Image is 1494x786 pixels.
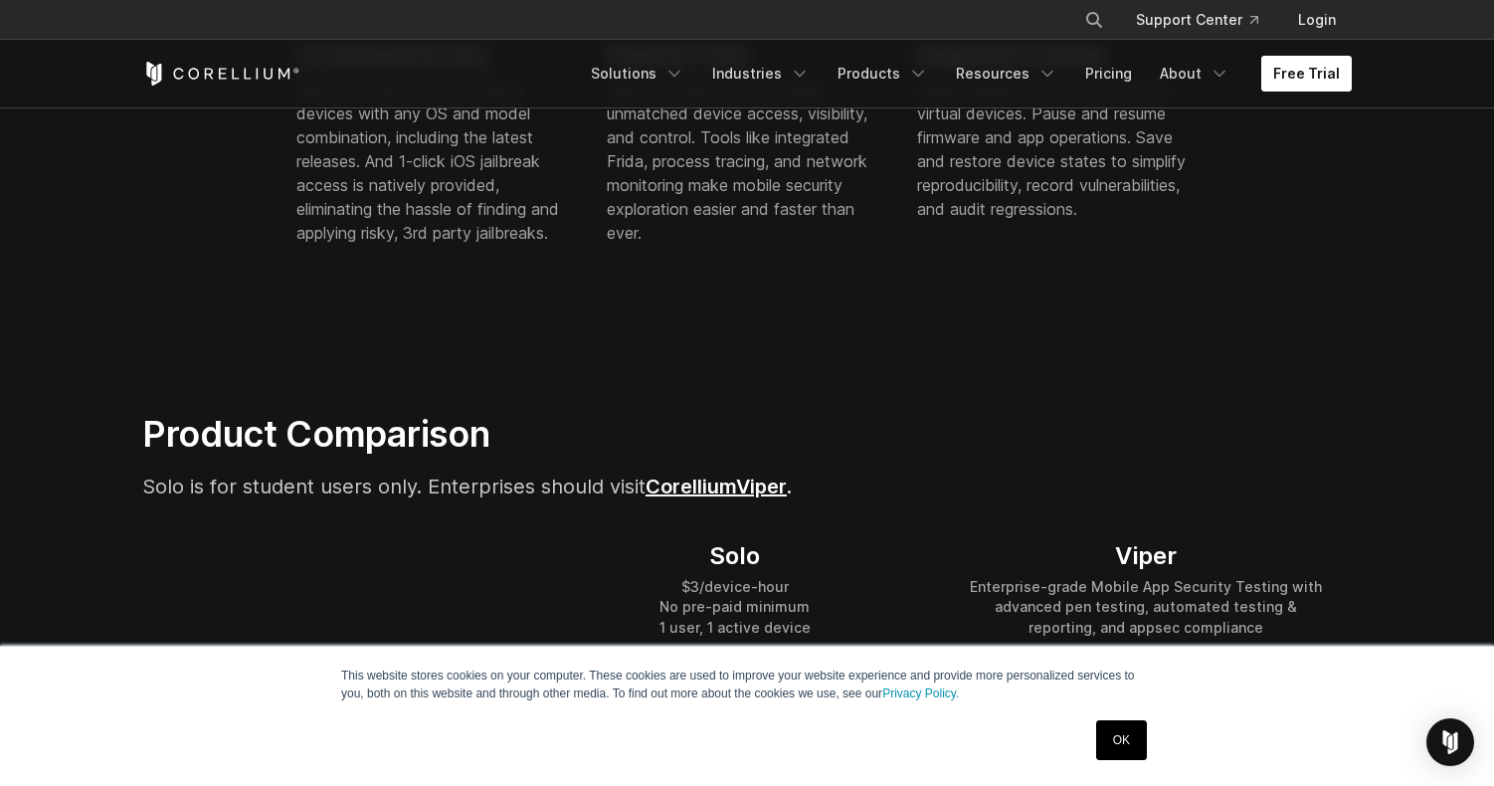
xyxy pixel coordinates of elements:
[917,78,1196,221] p: Easily snapshot, clone, and restore virtual devices. Pause and resume firmware and app operations...
[1060,2,1352,38] div: Navigation Menu
[341,667,1153,702] p: This website stores cookies on your computer. These cookies are used to improve your website expe...
[944,56,1069,92] a: Resources
[736,475,792,498] span: .
[607,78,885,245] p: Built-in, powerful tools enable unmatched device access, visibility, and control. Tools like inte...
[1426,718,1474,766] div: Open Intercom Messenger
[736,475,787,498] a: Viper
[882,687,959,700] a: Privacy Policy.
[646,475,736,498] a: Corellium
[142,475,736,498] span: Solo is for student users only. Enterprises should visit
[700,56,822,92] a: Industries
[579,56,696,92] a: Solutions
[296,78,575,245] p: Spin-up virtual iOS and Android devices with any OS and model combination, including the latest r...
[1073,56,1144,92] a: Pricing
[1096,720,1147,760] a: OK
[1148,56,1241,92] a: About
[1261,56,1352,92] a: Free Trial
[579,56,1352,92] div: Navigation Menu
[961,541,1332,571] div: Viper
[659,541,811,571] div: Solo
[1282,2,1352,38] a: Login
[142,412,489,456] span: Product Comparison
[659,577,811,637] div: $3/device-hour No pre-paid minimum 1 user, 1 active device
[1120,2,1274,38] a: Support Center
[1076,2,1112,38] button: Search
[826,56,940,92] a: Products
[961,577,1332,637] div: Enterprise-grade Mobile App Security Testing with advanced pen testing, automated testing & repor...
[142,62,300,86] a: Corellium Home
